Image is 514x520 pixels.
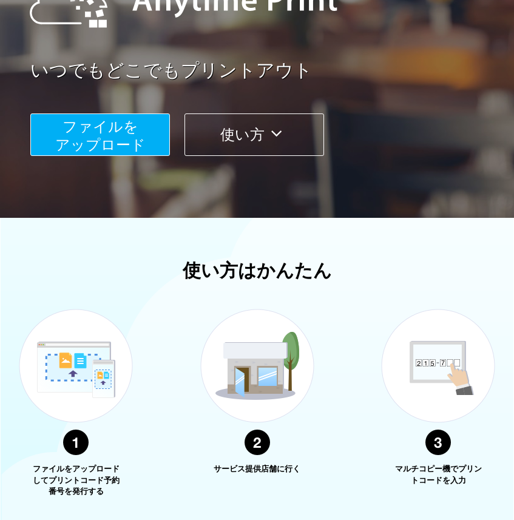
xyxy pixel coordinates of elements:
[184,113,324,156] button: 使い方
[393,464,484,486] p: マルチコピー機でプリントコードを入力
[30,464,121,498] p: ファイルをアップロードしてプリントコード予約番号を発行する
[212,464,303,475] p: サービス提供店舗に行く
[30,58,514,84] a: いつでもどこでもプリントアウト
[30,113,170,156] button: ファイルを​​アップロード
[55,118,146,153] span: ファイルを ​​アップロード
